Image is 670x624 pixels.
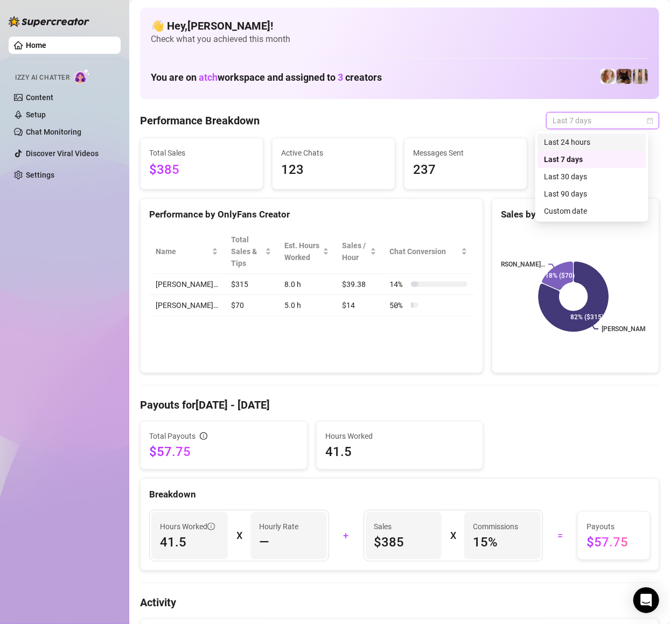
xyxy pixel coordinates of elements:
span: info-circle [200,432,207,440]
span: $385 [149,160,254,180]
th: Chat Conversion [383,229,474,274]
h4: Performance Breakdown [140,113,260,128]
span: Total Sales & Tips [231,234,263,269]
img: AI Chatter [74,68,90,84]
span: 41.5 [160,534,219,551]
span: 50 % [389,299,407,311]
text: [PERSON_NAME]… [492,261,546,268]
a: Discover Viral Videos [26,149,99,158]
td: 5.0 h [278,295,336,316]
div: Last 7 days [544,153,640,165]
span: — [259,534,269,551]
div: Performance by OnlyFans Creator [149,207,474,222]
div: Last 90 days [538,185,646,202]
span: Active Chats [281,147,386,159]
span: 123 [281,160,386,180]
span: 41.5 [325,443,474,460]
img: Lily Rhyia [617,69,632,84]
span: Hours Worked [160,521,215,532]
a: Setup [26,110,46,119]
span: $57.75 [587,534,641,551]
span: Sales / Hour [342,240,368,263]
span: 237 [413,160,518,180]
div: Est. Hours Worked [284,240,321,263]
td: $315 [225,274,278,295]
div: Open Intercom Messenger [633,587,659,613]
span: 15 % [473,534,532,551]
a: Settings [26,171,54,179]
td: [PERSON_NAME]… [149,274,225,295]
span: Total Payouts [149,430,196,442]
div: Custom date [544,205,640,217]
span: Payouts [587,521,641,532]
td: $14 [336,295,383,316]
div: + [336,527,357,544]
span: Name [156,246,210,257]
span: Last 7 days [553,113,653,129]
article: Commissions [473,521,518,532]
div: Last 7 days [538,151,646,168]
td: [PERSON_NAME]… [149,295,225,316]
div: Sales by OnlyFans Creator [501,207,650,222]
h4: Payouts for [DATE] - [DATE] [140,397,659,412]
article: Hourly Rate [259,521,298,532]
a: Content [26,93,53,102]
img: logo-BBDzfeDw.svg [9,16,89,27]
div: Last 30 days [538,168,646,185]
a: Chat Monitoring [26,128,81,136]
img: Amy Pond [601,69,616,84]
th: Name [149,229,225,274]
span: Total Sales [149,147,254,159]
div: = [549,527,571,544]
span: $385 [374,534,434,551]
span: 14 % [389,278,407,290]
a: Home [26,41,46,50]
td: $70 [225,295,278,316]
td: $39.38 [336,274,383,295]
span: Messages Sent [413,147,518,159]
td: 8.0 h [278,274,336,295]
th: Sales / Hour [336,229,383,274]
h4: 👋 Hey, [PERSON_NAME] ! [151,18,648,33]
div: Last 90 days [544,188,640,200]
span: 3 [338,72,343,83]
span: info-circle [207,523,215,530]
div: Last 30 days [544,171,640,183]
div: X [236,527,242,544]
h1: You are on workspace and assigned to creators [151,72,382,83]
span: Chat Conversion [389,246,459,257]
span: calendar [647,117,653,124]
span: Sales [374,521,434,532]
span: Izzy AI Chatter [15,73,69,83]
th: Total Sales & Tips [225,229,278,274]
h4: Activity [140,595,659,610]
span: Check what you achieved this month [151,33,648,45]
div: Breakdown [149,487,650,502]
span: atch [199,72,218,83]
div: Last 24 hours [538,134,646,151]
div: X [450,527,456,544]
img: Victoria [633,69,648,84]
div: Last 24 hours [544,136,640,148]
text: [PERSON_NAME]… [602,325,656,333]
div: Custom date [538,202,646,220]
span: Hours Worked [325,430,474,442]
span: $57.75 [149,443,298,460]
